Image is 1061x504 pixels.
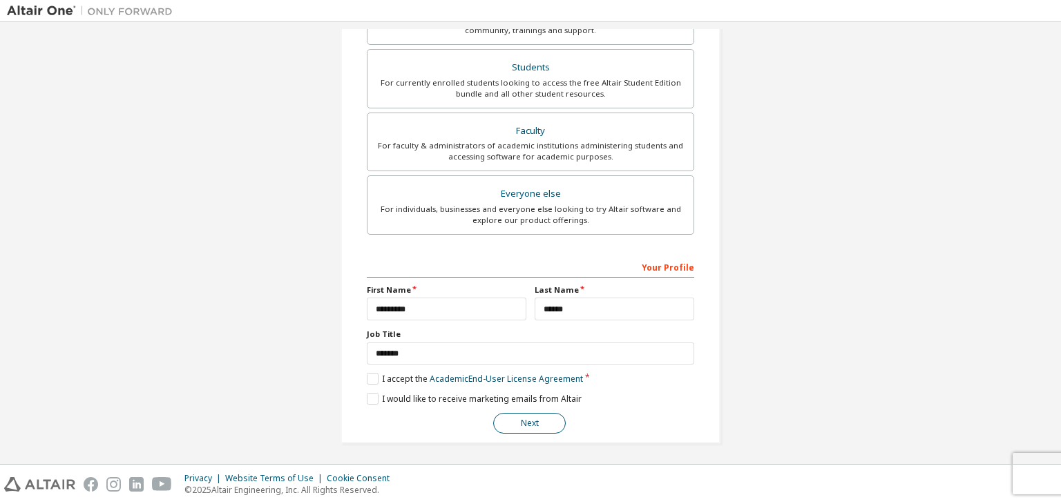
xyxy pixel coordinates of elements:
[367,393,582,405] label: I would like to receive marketing emails from Altair
[535,284,694,295] label: Last Name
[493,413,566,434] button: Next
[4,477,75,492] img: altair_logo.svg
[430,373,583,385] a: Academic End-User License Agreement
[106,477,121,492] img: instagram.svg
[225,473,327,484] div: Website Terms of Use
[327,473,398,484] div: Cookie Consent
[184,484,398,496] p: © 2025 Altair Engineering, Inc. All Rights Reserved.
[376,204,685,226] div: For individuals, businesses and everyone else looking to try Altair software and explore our prod...
[376,184,685,204] div: Everyone else
[184,473,225,484] div: Privacy
[367,255,694,278] div: Your Profile
[376,77,685,99] div: For currently enrolled students looking to access the free Altair Student Edition bundle and all ...
[152,477,172,492] img: youtube.svg
[376,58,685,77] div: Students
[84,477,98,492] img: facebook.svg
[376,122,685,141] div: Faculty
[376,140,685,162] div: For faculty & administrators of academic institutions administering students and accessing softwa...
[367,373,583,385] label: I accept the
[129,477,144,492] img: linkedin.svg
[7,4,180,18] img: Altair One
[367,284,526,295] label: First Name
[367,329,694,340] label: Job Title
